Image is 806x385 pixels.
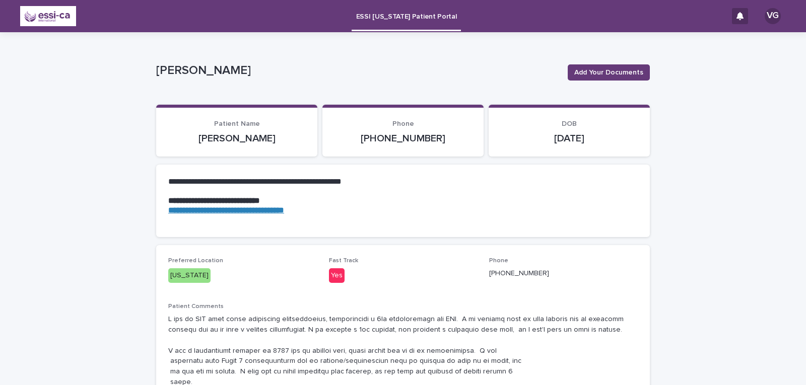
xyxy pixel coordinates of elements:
[392,120,414,127] span: Phone
[168,132,305,144] p: [PERSON_NAME]
[489,258,508,264] span: Phone
[329,258,358,264] span: Fast Track
[361,133,445,143] a: [PHONE_NUMBER]
[214,120,260,127] span: Patient Name
[20,6,76,26] img: zYrqolpySFWcUVJXIjdm
[562,120,577,127] span: DOB
[168,258,223,264] span: Preferred Location
[489,270,549,277] a: [PHONE_NUMBER]
[574,67,643,78] span: Add Your Documents
[501,132,638,144] p: [DATE]
[765,8,781,24] div: VG
[329,268,345,283] div: Yes
[168,303,224,310] span: Patient Comments
[568,64,650,81] button: Add Your Documents
[168,268,211,283] div: [US_STATE]
[156,63,560,78] p: [PERSON_NAME]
